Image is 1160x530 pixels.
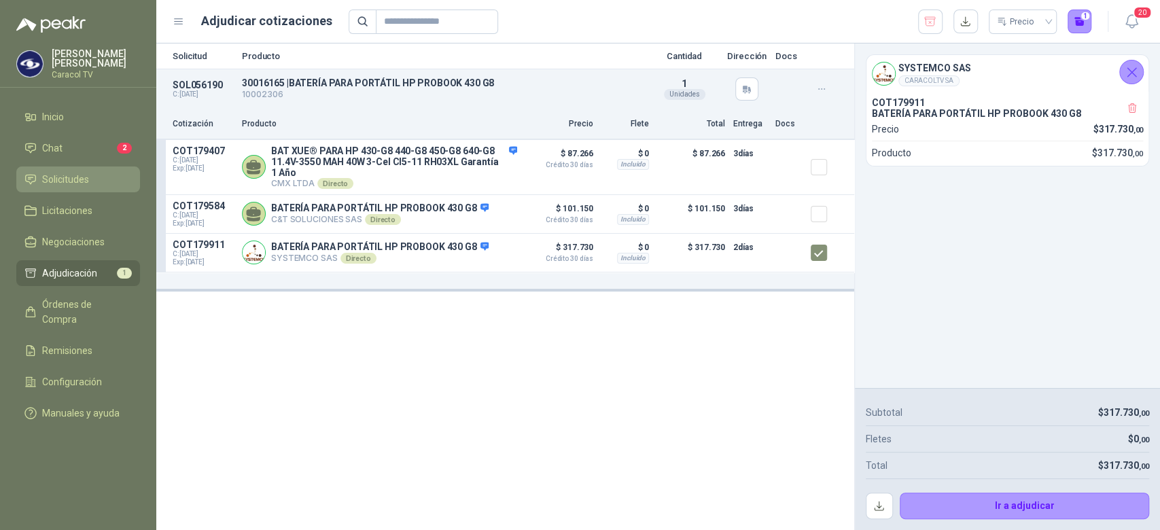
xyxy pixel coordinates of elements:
[173,145,234,156] p: COT179407
[42,297,127,327] span: Órdenes de Compra
[173,258,234,266] span: Exp: [DATE]
[898,60,971,75] h4: SYSTEMCO SAS
[1133,126,1143,135] span: ,00
[872,97,1143,108] p: COT179911
[1098,124,1143,135] span: 317.730
[1098,405,1149,420] p: $
[873,63,895,85] img: Company Logo
[340,253,376,264] div: Directo
[775,52,803,60] p: Docs
[898,75,960,86] div: CARACOLTV SA
[1097,147,1143,158] span: 317.730
[601,118,649,130] p: Flete
[733,145,767,162] p: 3 días
[365,214,401,225] div: Directo
[117,143,132,154] span: 2
[173,164,234,173] span: Exp: [DATE]
[1128,431,1149,446] p: $
[173,156,234,164] span: C: [DATE]
[775,118,803,130] p: Docs
[1133,149,1143,158] span: ,00
[42,109,64,124] span: Inicio
[872,145,911,160] p: Producto
[872,108,1143,119] p: BATERÍA PARA PORTÁTIL HP PROBOOK 430 G8
[601,145,649,162] p: $ 0
[1133,434,1149,444] span: 0
[173,118,234,130] p: Cotización
[1139,436,1149,444] span: ,00
[117,268,132,279] span: 1
[601,200,649,217] p: $ 0
[173,79,234,90] p: SOL056190
[866,55,1148,92] div: Company LogoSYSTEMCO SASCARACOLTV SA
[42,266,97,281] span: Adjudicación
[525,145,593,169] p: $ 87.266
[16,338,140,364] a: Remisiones
[726,52,767,60] p: Dirección
[657,145,725,189] p: $ 87.266
[16,260,140,286] a: Adjudicación1
[16,104,140,130] a: Inicio
[525,118,593,130] p: Precio
[617,159,649,170] div: Incluido
[243,241,265,264] img: Company Logo
[42,172,89,187] span: Solicitudes
[16,291,140,332] a: Órdenes de Compra
[1119,10,1144,34] button: 20
[16,400,140,426] a: Manuales y ayuda
[682,78,687,89] span: 1
[42,203,92,218] span: Licitaciones
[733,118,767,130] p: Entrega
[1068,10,1092,34] button: 1
[42,406,120,421] span: Manuales y ayuda
[1092,145,1143,160] p: $
[16,166,140,192] a: Solicitudes
[657,239,725,266] p: $ 317.730
[525,239,593,262] p: $ 317.730
[866,458,887,473] p: Total
[1098,458,1149,473] p: $
[525,162,593,169] span: Crédito 30 días
[601,239,649,255] p: $ 0
[664,89,705,100] div: Unidades
[52,49,140,68] p: [PERSON_NAME] [PERSON_NAME]
[271,253,489,264] p: SYSTEMCO SAS
[1093,122,1144,137] p: $
[525,217,593,224] span: Crédito 30 días
[525,255,593,262] span: Crédito 30 días
[242,77,642,88] p: 30016165 | BATERÍA PARA PORTÁTIL HP PROBOOK 430 G8
[42,234,105,249] span: Negociaciones
[42,343,92,358] span: Remisiones
[617,214,649,225] div: Incluido
[271,214,489,225] p: C&T SOLUCIONES SAS
[1139,462,1149,471] span: ,00
[866,405,902,420] p: Subtotal
[271,178,517,189] p: CMX LTDA
[1119,60,1144,84] button: Cerrar
[271,145,517,178] p: BAT XUE® PARA HP 430-G8 440-G8 450-G8 640-G8 11.4V-3550 MAH 40W 3-Cel CI5-11 RH03XL Garantía 1 Año
[16,198,140,224] a: Licitaciones
[657,200,725,228] p: $ 101.150
[173,239,234,250] p: COT179911
[271,202,489,215] p: BATERÍA PARA PORTÁTIL HP PROBOOK 430 G8
[872,122,899,137] p: Precio
[271,241,489,253] p: BATERÍA PARA PORTÁTIL HP PROBOOK 430 G8
[1104,407,1149,418] span: 317.730
[16,135,140,161] a: Chat2
[525,200,593,224] p: $ 101.150
[242,52,642,60] p: Producto
[173,90,234,99] p: C: [DATE]
[1133,6,1152,19] span: 20
[242,88,642,101] p: 10002306
[733,200,767,217] p: 3 días
[201,12,332,31] h1: Adjudicar cotizaciones
[900,493,1150,520] button: Ir a adjudicar
[16,229,140,255] a: Negociaciones
[173,250,234,258] span: C: [DATE]
[17,51,43,77] img: Company Logo
[42,374,102,389] span: Configuración
[16,369,140,395] a: Configuración
[173,52,234,60] p: Solicitud
[173,219,234,228] span: Exp: [DATE]
[997,12,1036,32] div: Precio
